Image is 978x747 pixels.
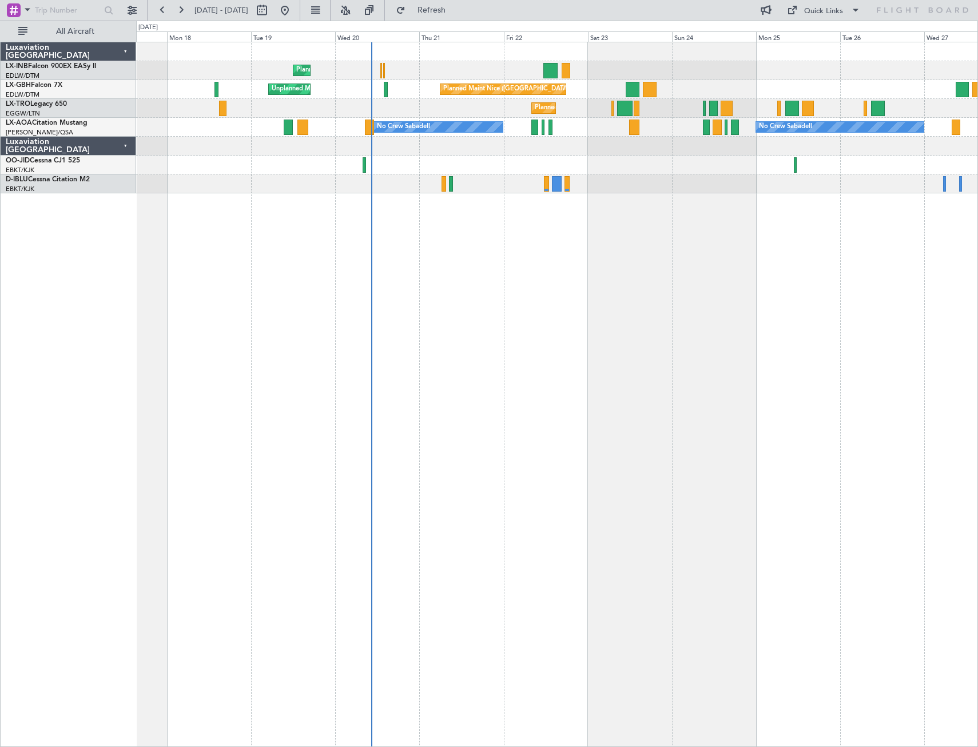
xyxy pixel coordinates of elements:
div: Quick Links [804,6,843,17]
a: [PERSON_NAME]/QSA [6,128,73,137]
span: D-IBLU [6,176,28,183]
a: EDLW/DTM [6,90,39,99]
span: All Aircraft [30,27,121,35]
a: EBKT/KJK [6,166,34,174]
div: No Crew Sabadell [377,118,430,136]
button: All Aircraft [13,22,124,41]
div: [DATE] [138,23,158,33]
button: Quick Links [781,1,866,19]
div: Unplanned Maint [GEOGRAPHIC_DATA] ([GEOGRAPHIC_DATA]) [272,81,460,98]
span: [DATE] - [DATE] [194,5,248,15]
div: Planned Maint Nice ([GEOGRAPHIC_DATA]) [443,81,571,98]
div: Mon 18 [167,31,251,42]
span: LX-GBH [6,82,31,89]
div: Mon 25 [756,31,840,42]
button: Refresh [391,1,459,19]
a: LX-GBHFalcon 7X [6,82,62,89]
div: Tue 19 [251,31,335,42]
a: EBKT/KJK [6,185,34,193]
div: Planned Maint [GEOGRAPHIC_DATA] ([GEOGRAPHIC_DATA]) [535,100,715,117]
div: Sat 23 [588,31,672,42]
div: Tue 26 [840,31,924,42]
div: Thu 21 [419,31,503,42]
a: LX-AOACitation Mustang [6,120,88,126]
a: LX-TROLegacy 650 [6,101,67,108]
div: Wed 20 [335,31,419,42]
span: LX-TRO [6,101,30,108]
a: EGGW/LTN [6,109,40,118]
a: D-IBLUCessna Citation M2 [6,176,90,183]
span: OO-JID [6,157,30,164]
a: LX-INBFalcon 900EX EASy II [6,63,96,70]
span: LX-AOA [6,120,32,126]
div: No Crew Sabadell [759,118,812,136]
a: EDLW/DTM [6,71,39,80]
a: OO-JIDCessna CJ1 525 [6,157,80,164]
span: Refresh [408,6,456,14]
input: Trip Number [35,2,101,19]
div: Planned Maint Geneva (Cointrin) [296,62,391,79]
span: LX-INB [6,63,28,70]
div: Fri 22 [504,31,588,42]
div: Sun 24 [672,31,756,42]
